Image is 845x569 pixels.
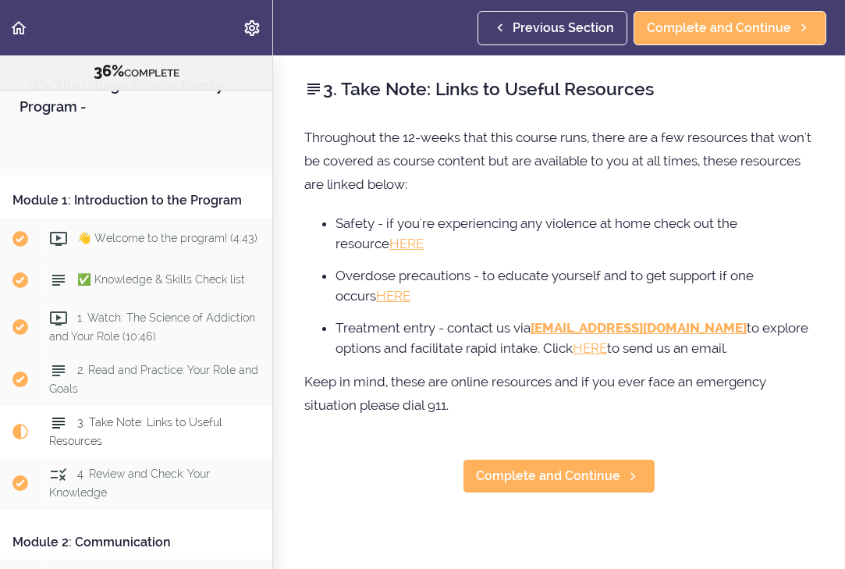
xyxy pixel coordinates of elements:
span: 4. Review and Check: Your Knowledge [49,468,210,498]
a: HERE [573,340,607,356]
div: COMPLETE [20,62,253,82]
svg: Back to course curriculum [9,19,28,37]
span: 2. Read and Practice: Your Role and Goals [49,364,258,394]
a: [EMAIL_ADDRESS][DOMAIN_NAME] [531,320,747,336]
li: Overdose precautions - to educate yourself and to get support if one occurs [336,265,814,306]
span: Previous Section [513,19,614,37]
a: Previous Section [478,11,627,45]
li: Treatment entry - contact us via to explore options and facilitate rapid intake. Click to send us... [336,318,814,358]
h2: 3. Take Note: Links to Useful Resources [304,76,814,102]
p: Keep in mind, these are online resources and if you ever face an emergency situation please dial ... [304,370,814,417]
span: ✅ Knowledge & Skills Check list [77,273,245,286]
span: 3. Take Note: Links to Useful Resources [49,416,222,446]
a: HERE [389,236,424,251]
span: Complete and Continue [647,19,791,37]
a: Complete and Continue [634,11,826,45]
span: Complete and Continue [476,467,620,485]
li: Safety - if you're experiencing any violence at home check out the resource [336,213,814,254]
span: 1. Watch: The Science of Addiction and Your Role (10:46) [49,311,255,342]
span: 👋 Welcome to the program! (4:43) [77,232,257,244]
svg: Settings Menu [243,19,261,37]
span: 36% [94,62,124,80]
p: Throughout the 12-weeks that this course runs, there are a few resources that won't be covered as... [304,126,814,196]
a: Complete and Continue [463,459,655,493]
a: HERE [376,288,410,304]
